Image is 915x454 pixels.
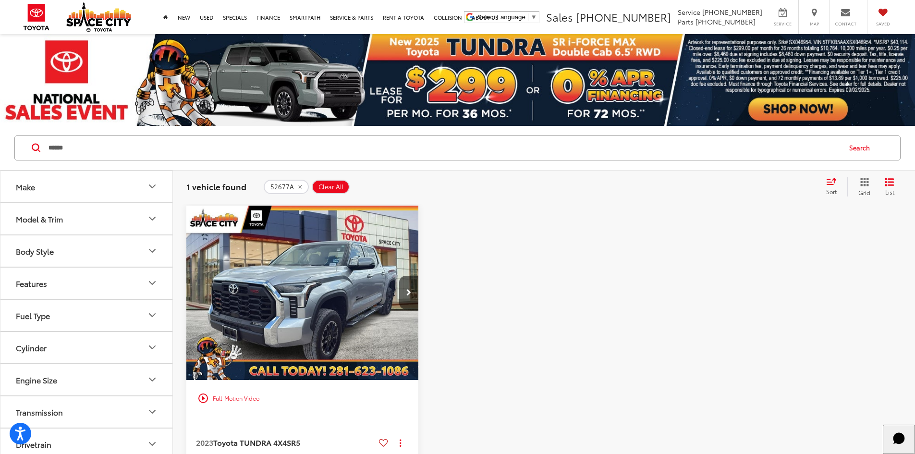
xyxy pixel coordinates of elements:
span: [PHONE_NUMBER] [702,7,762,17]
input: Search by Make, Model, or Keyword [48,136,840,160]
div: Fuel Type [16,311,50,320]
img: 2023 Toyota TUNDRA 4X4 SR5 CREWMAX 5.5 4WD [186,206,419,381]
div: Fuel Type [146,309,158,321]
button: Actions [392,434,409,451]
button: remove 52677A [264,180,309,194]
div: Features [16,279,47,288]
button: TransmissionTransmission [0,396,173,428]
div: Cylinder [16,343,47,352]
button: Next image [399,276,418,309]
span: Clear All [318,183,344,191]
div: Transmission [16,407,63,417]
div: Model & Trim [146,213,158,224]
span: Service [678,7,700,17]
span: 1 vehicle found [186,181,246,192]
div: Model & Trim [16,214,63,223]
span: dropdown dots [400,439,401,447]
span: Service [772,21,793,27]
span: List [885,188,894,196]
a: Select Language​ [477,13,537,21]
span: Saved [872,21,893,27]
span: Parts [678,17,694,26]
div: Drivetrain [146,438,158,450]
div: Body Style [146,245,158,257]
span: Sales [546,9,573,25]
button: FeaturesFeatures [0,268,173,299]
svg: Start Chat [887,426,912,451]
div: Body Style [16,246,54,256]
span: Toyota TUNDRA 4X4 [213,437,287,448]
div: Drivetrain [16,440,51,449]
img: Space City Toyota [66,2,131,32]
button: Fuel TypeFuel Type [0,300,173,331]
a: 2023 Toyota TUNDRA 4X4 SR5 CREWMAX 5.5 4WD2023 Toyota TUNDRA 4X4 SR5 CREWMAX 5.5 4WD2023 Toyota T... [186,206,419,380]
div: Engine Size [146,374,158,385]
button: Body StyleBody Style [0,235,173,267]
button: MakeMake [0,171,173,202]
div: Transmission [146,406,158,417]
div: Engine Size [16,375,57,384]
span: Map [804,21,825,27]
div: Make [146,181,158,192]
button: List View [878,177,902,196]
span: Sort [826,187,837,196]
span: SR5 [287,437,300,448]
div: 2023 Toyota TUNDRA 4X4 SR5 0 [186,206,419,380]
a: 2023Toyota TUNDRA 4X4SR5 [196,437,375,448]
span: ▼ [531,13,537,21]
button: Model & TrimModel & Trim [0,203,173,234]
span: [PHONE_NUMBER] [576,9,671,25]
span: Select Language [477,13,525,21]
span: [PHONE_NUMBER] [695,17,756,26]
button: CylinderCylinder [0,332,173,363]
button: Grid View [847,177,878,196]
span: 52677A [270,183,294,191]
div: Make [16,182,35,191]
span: Contact [835,21,856,27]
button: Search [840,136,884,160]
button: Select sort value [821,177,847,196]
div: Cylinder [146,342,158,353]
span: 2023 [196,437,213,448]
div: Features [146,277,158,289]
button: Engine SizeEngine Size [0,364,173,395]
span: Grid [858,188,870,196]
button: Clear All [312,180,350,194]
